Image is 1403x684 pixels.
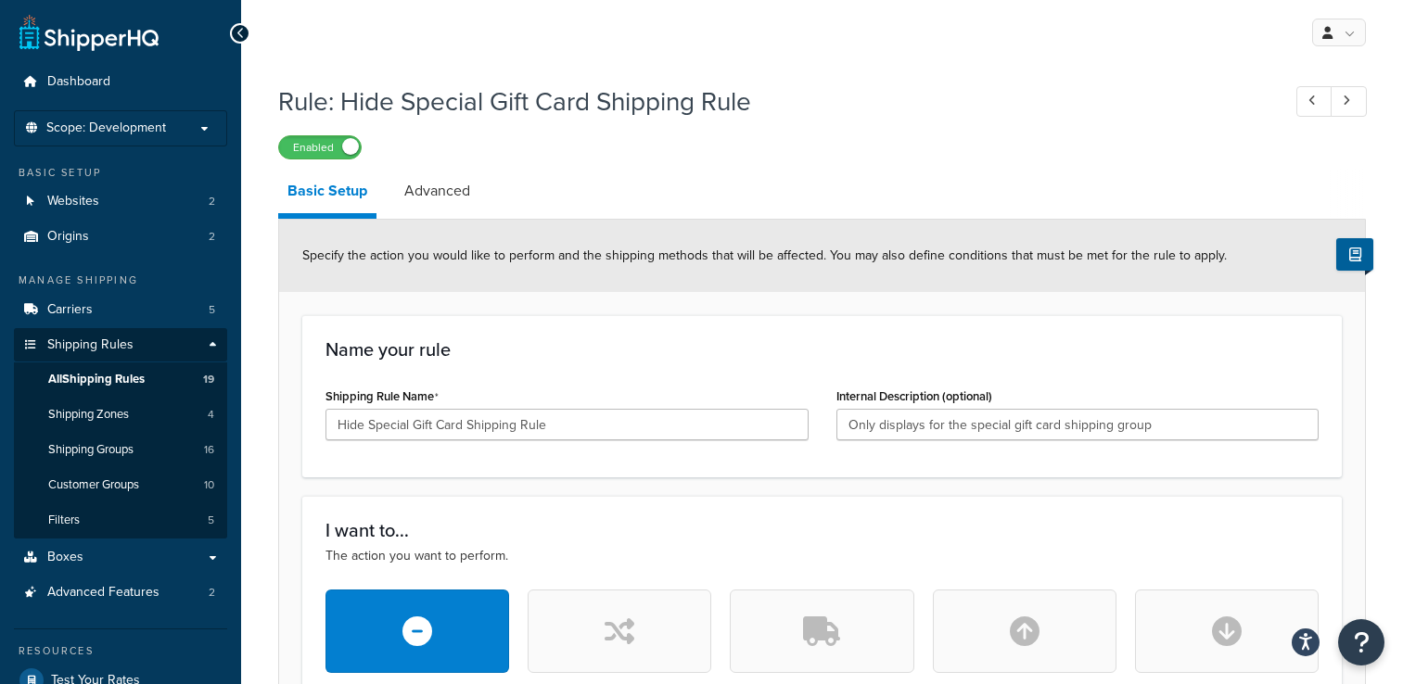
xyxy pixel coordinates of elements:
li: Origins [14,220,227,254]
a: Shipping Rules [14,328,227,362]
span: Advanced Features [47,585,159,601]
a: Advanced [395,169,479,213]
span: 2 [209,194,215,209]
a: Websites2 [14,184,227,219]
span: Shipping Zones [48,407,129,423]
span: Shipping Groups [48,442,134,458]
span: 5 [208,513,214,528]
li: Advanced Features [14,576,227,610]
a: AllShipping Rules19 [14,362,227,397]
span: Origins [47,229,89,245]
a: Origins2 [14,220,227,254]
a: Shipping Groups16 [14,433,227,467]
span: All Shipping Rules [48,372,145,387]
span: 2 [209,229,215,245]
li: Carriers [14,293,227,327]
button: Show Help Docs [1336,238,1373,271]
span: Websites [47,194,99,209]
h3: Name your rule [325,339,1319,360]
a: Filters5 [14,503,227,538]
a: Boxes [14,540,227,575]
a: Advanced Features2 [14,576,227,610]
span: 5 [209,302,215,318]
a: Shipping Zones4 [14,398,227,432]
p: The action you want to perform. [325,546,1319,566]
li: Websites [14,184,227,219]
span: Carriers [47,302,93,318]
li: Customer Groups [14,468,227,502]
span: Customer Groups [48,477,139,493]
a: Dashboard [14,65,227,99]
h1: Rule: Hide Special Gift Card Shipping Rule [278,83,1262,120]
span: Scope: Development [46,120,166,136]
span: Boxes [47,550,83,565]
div: Basic Setup [14,165,227,181]
a: Basic Setup [278,169,376,219]
li: Shipping Rules [14,328,227,539]
span: Specify the action you would like to perform and the shipping methods that will be affected. You ... [302,246,1227,265]
label: Internal Description (optional) [836,389,992,403]
span: 16 [204,442,214,458]
li: Shipping Groups [14,433,227,467]
span: Dashboard [47,74,110,90]
span: Filters [48,513,80,528]
a: Next Record [1331,86,1367,117]
li: Shipping Zones [14,398,227,432]
label: Enabled [279,136,361,158]
div: Resources [14,643,227,659]
a: Carriers5 [14,293,227,327]
span: 4 [208,407,214,423]
span: 2 [209,585,215,601]
span: 10 [204,477,214,493]
button: Open Resource Center [1338,619,1384,665]
li: Filters [14,503,227,538]
div: Manage Shipping [14,272,227,288]
span: Shipping Rules [47,337,134,353]
span: 19 [203,372,214,387]
a: Previous Record [1296,86,1333,117]
h3: I want to... [325,520,1319,540]
a: Customer Groups10 [14,468,227,502]
label: Shipping Rule Name [325,389,439,404]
